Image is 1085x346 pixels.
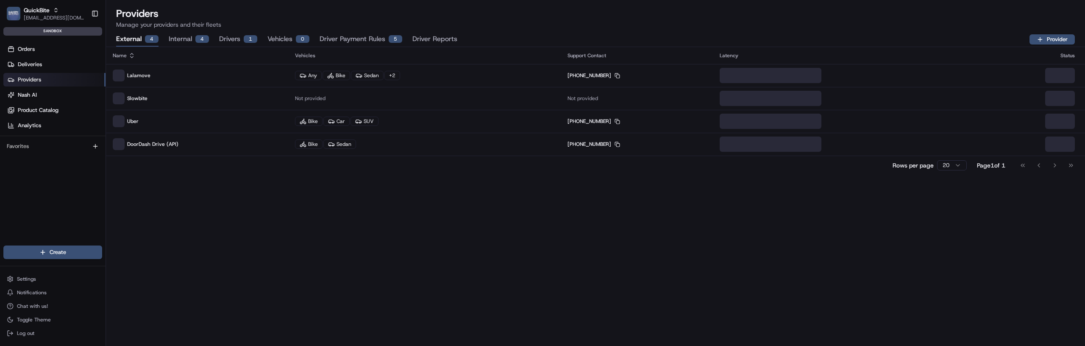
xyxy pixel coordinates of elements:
div: 4 [145,35,159,43]
div: 5 [389,35,402,43]
button: Create [3,246,102,259]
div: Sedan [351,71,384,80]
a: Providers [3,73,106,86]
button: Notifications [3,287,102,299]
div: Vehicles [295,52,554,59]
span: Product Catalog [18,106,58,114]
button: External [116,32,159,47]
button: Drivers [219,32,257,47]
a: Orders [3,42,106,56]
span: Settings [17,276,36,282]
div: 0 [296,35,309,43]
button: Toggle Theme [3,314,102,326]
div: Bike [295,117,323,126]
div: Page 1 of 1 [977,161,1005,170]
p: Manage your providers and their fleets [116,20,1075,29]
button: Log out [3,327,102,339]
span: Providers [18,76,41,84]
div: Bike [323,71,350,80]
div: Sedan [323,140,356,149]
img: QuickBite [7,7,20,20]
p: Rows per page [893,161,934,170]
div: [PHONE_NUMBER] [568,72,620,79]
span: Analytics [18,122,41,129]
h1: Providers [116,7,1075,20]
div: Car [323,117,350,126]
a: Analytics [3,119,106,132]
div: sandbox [3,27,102,36]
span: Uber [127,118,139,125]
span: Create [50,248,66,256]
button: Settings [3,273,102,285]
button: Internal [169,32,209,47]
div: 1 [244,35,257,43]
button: Driver Payment Rules [320,32,402,47]
div: [PHONE_NUMBER] [568,141,620,148]
div: Favorites [3,140,102,153]
div: Status [985,52,1078,59]
div: Any [295,71,322,80]
span: Nash AI [18,91,37,99]
span: Lalamove [127,72,150,79]
button: Provider [1029,34,1075,45]
div: Support Contact [568,52,706,59]
div: Latency [720,52,971,59]
span: Not provided [295,95,325,102]
a: Nash AI [3,88,106,102]
span: Toggle Theme [17,316,51,323]
a: Deliveries [3,58,106,71]
div: SUV [351,117,378,126]
button: [EMAIL_ADDRESS][DOMAIN_NAME] [24,14,84,21]
span: Orders [18,45,35,53]
span: Not provided [568,95,598,102]
div: + 2 [384,71,400,80]
button: Driver Reports [412,32,457,47]
div: 4 [195,35,209,43]
div: [PHONE_NUMBER] [568,118,620,125]
span: Slowbite [127,95,147,102]
button: QuickBite [24,6,50,14]
button: Vehicles [267,32,309,47]
span: Log out [17,330,34,337]
div: Bike [295,140,323,149]
a: Product Catalog [3,103,106,117]
button: Chat with us! [3,300,102,312]
div: Name [113,52,281,59]
span: DoorDash Drive (API) [127,141,178,148]
span: Notifications [17,289,47,296]
span: Deliveries [18,61,42,68]
button: QuickBiteQuickBite[EMAIL_ADDRESS][DOMAIN_NAME] [3,3,88,24]
span: Chat with us! [17,303,48,310]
